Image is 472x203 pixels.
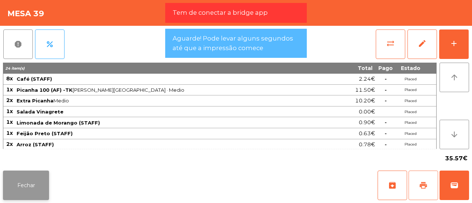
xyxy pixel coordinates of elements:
[385,97,387,104] span: -
[450,73,459,82] i: arrow_upward
[396,139,425,150] td: Placed
[17,130,73,136] span: Feijão Preto (STAFF)
[396,74,425,85] td: Placed
[17,76,52,82] span: Café (STAFF)
[418,39,427,48] span: edit
[439,29,469,59] button: add
[17,109,63,115] span: Salada Vinagrete
[359,118,375,127] span: 0.90€
[336,63,375,74] th: Total
[173,34,299,52] span: Aguarde! Pode levar alguns segundos até que a impressão comece
[35,29,65,59] button: percent
[3,29,33,59] button: report
[386,39,395,48] span: sync_alt
[6,97,13,104] span: 2x
[6,141,13,147] span: 2x
[173,8,268,17] span: Tem de conectar a bridge app
[14,40,22,49] span: report
[419,181,428,190] span: print
[440,171,469,200] button: wallet
[6,108,13,115] span: 1x
[17,87,73,93] span: Picanha 100 (AF) -TK
[396,117,425,128] td: Placed
[376,29,405,59] button: sync_alt
[355,96,375,106] span: 10.20€
[385,141,387,148] span: -
[409,171,438,200] button: print
[396,128,425,139] td: Placed
[385,130,387,137] span: -
[359,107,375,117] span: 0.00€
[396,85,425,96] td: Placed
[440,120,469,149] button: arrow_downward
[17,98,336,104] span: Medio
[385,76,387,82] span: -
[450,181,459,190] span: wallet
[396,63,425,74] th: Estado
[3,171,49,200] button: Fechar
[385,87,387,93] span: -
[385,119,387,126] span: -
[450,130,459,139] i: arrow_downward
[6,86,13,93] span: 1x
[440,63,469,92] button: arrow_upward
[450,39,458,48] div: add
[359,140,375,150] span: 0.78€
[359,74,375,84] span: 2.24€
[6,75,13,82] span: 8x
[407,29,437,59] button: edit
[7,8,44,19] h4: Mesa 39
[5,66,25,71] span: 24 item(s)
[17,141,54,147] span: Arroz (STAFF)
[17,87,336,93] span: [PERSON_NAME][GEOGRAPHIC_DATA] · Medio
[445,153,468,164] span: 35.57€
[388,181,397,190] span: archive
[378,171,407,200] button: archive
[375,63,396,74] th: Pago
[6,130,13,136] span: 1x
[396,95,425,106] td: Placed
[6,119,13,125] span: 1x
[45,40,54,49] span: percent
[17,120,100,126] span: Limonada de Morango (STAFF)
[359,129,375,139] span: 0.63€
[17,98,53,104] span: Extra Picanha
[355,85,375,95] span: 11.50€
[396,106,425,118] td: Placed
